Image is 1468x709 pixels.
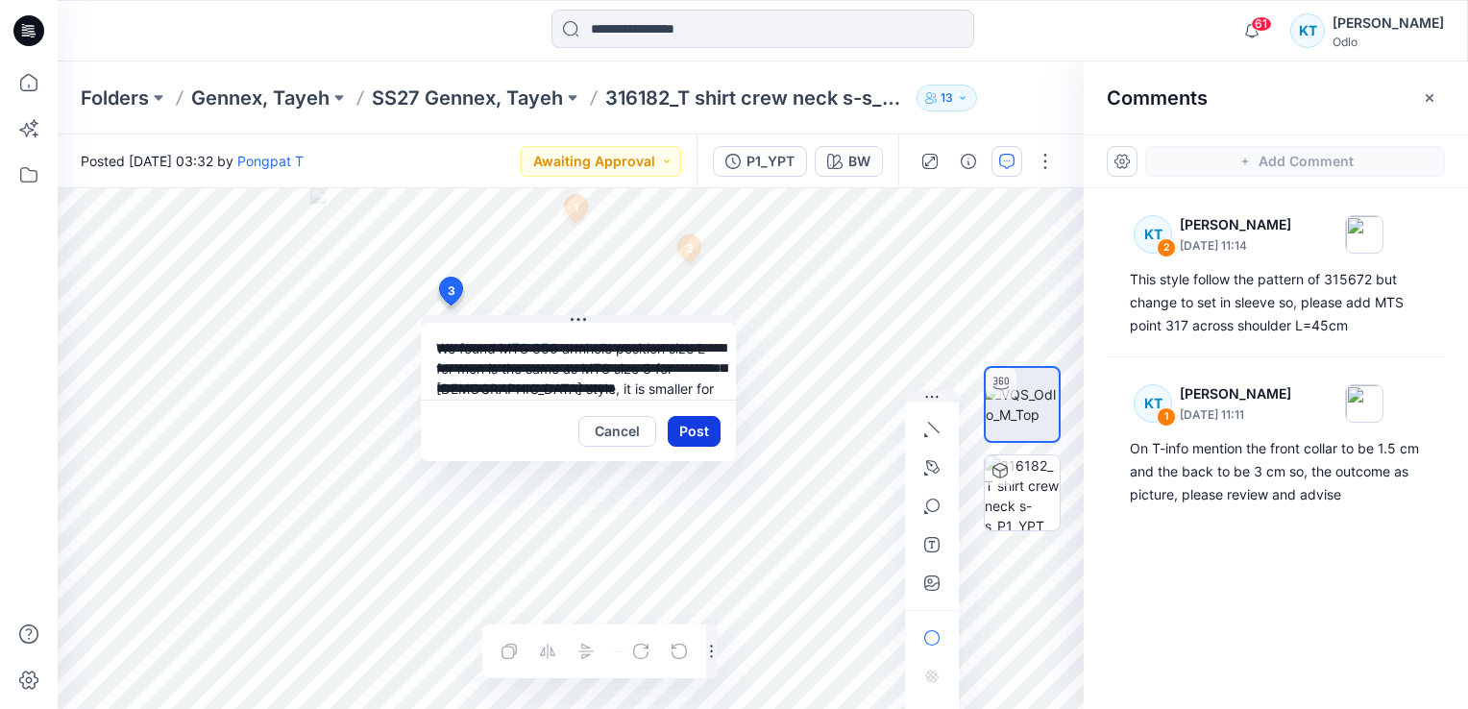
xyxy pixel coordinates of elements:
[578,416,656,447] button: Cancel
[237,153,304,169] a: Pongpat T
[941,87,953,109] p: 13
[953,146,984,177] button: Details
[1180,405,1291,425] p: [DATE] 11:11
[848,151,870,172] div: BW
[1290,13,1325,48] div: KT
[986,384,1059,425] img: VQS_Odlo_M_Top
[815,146,883,177] button: BW
[1157,238,1176,257] div: 2
[1251,16,1272,32] span: 61
[1107,86,1208,110] h2: Comments
[668,416,721,447] button: Post
[1180,213,1291,236] p: [PERSON_NAME]
[746,151,795,172] div: P1_YPT
[605,85,909,111] p: 316182_T shirt crew neck s-s_P1_YPT
[372,85,563,111] a: SS27 Gennex, Tayeh
[1134,215,1172,254] div: KT
[81,151,304,171] span: Posted [DATE] 03:32 by
[1333,35,1444,49] div: Odlo
[985,455,1060,530] img: 316182_T shirt crew neck s-s_P1_YPT BW
[1130,268,1422,337] div: This style follow the pattern of 315672 but change to set in sleeve so, please add MTS point 317 ...
[1145,146,1445,177] button: Add Comment
[1180,382,1291,405] p: [PERSON_NAME]
[1130,437,1422,506] div: On T-info mention the front collar to be 1.5 cm and the back to be 3 cm so, the outcome as pictur...
[1134,384,1172,423] div: KT
[1333,12,1444,35] div: [PERSON_NAME]
[1157,407,1176,427] div: 1
[713,146,807,177] button: P1_YPT
[917,85,977,111] button: 13
[81,85,149,111] a: Folders
[191,85,330,111] a: Gennex, Tayeh
[448,282,455,300] span: 3
[1180,236,1291,256] p: [DATE] 11:14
